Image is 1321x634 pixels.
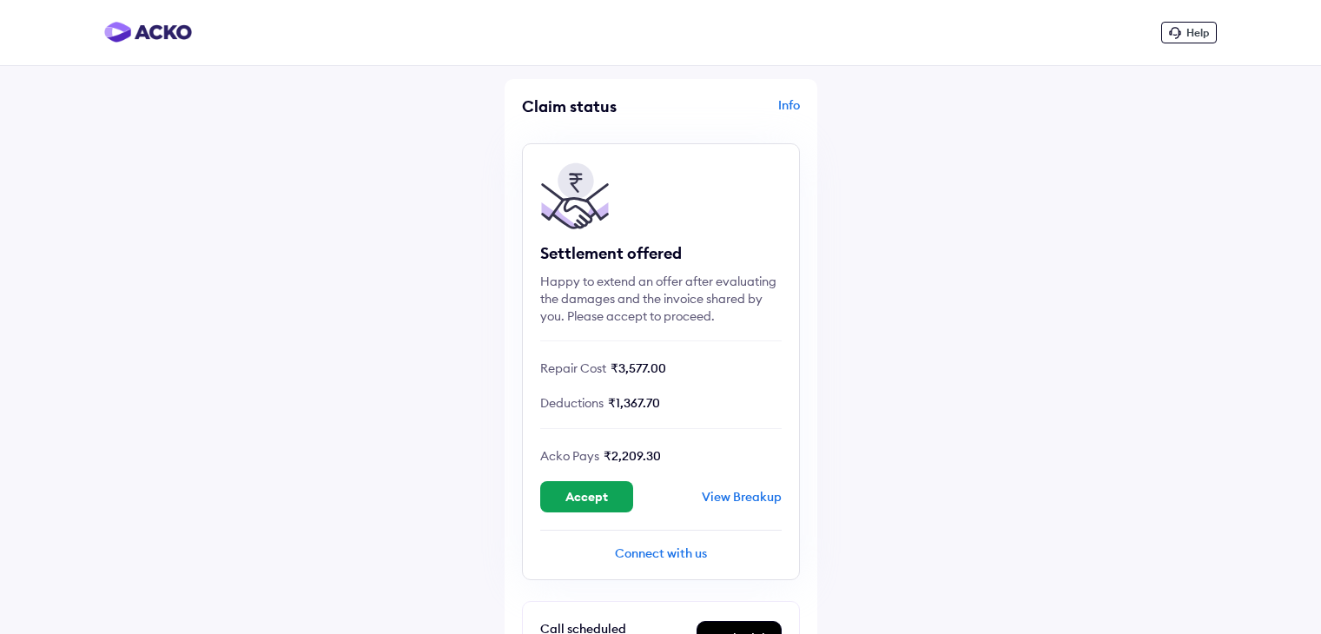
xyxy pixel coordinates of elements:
span: Help [1186,26,1209,39]
div: Info [665,96,800,129]
span: Repair Cost [540,360,606,376]
span: Deductions [540,395,604,411]
div: Settlement offered [540,243,782,264]
div: View Breakup [702,489,782,505]
div: Happy to extend an offer after evaluating the damages and the invoice shared by you. Please accep... [540,273,782,325]
span: Acko Pays [540,448,599,464]
span: ₹2,209.30 [604,448,661,464]
img: horizontal-gradient.png [104,22,192,43]
button: Accept [540,481,633,512]
div: Claim status [522,96,657,116]
div: Connect with us [540,545,782,562]
span: ₹1,367.70 [608,395,660,411]
span: ₹3,577.00 [611,360,666,376]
